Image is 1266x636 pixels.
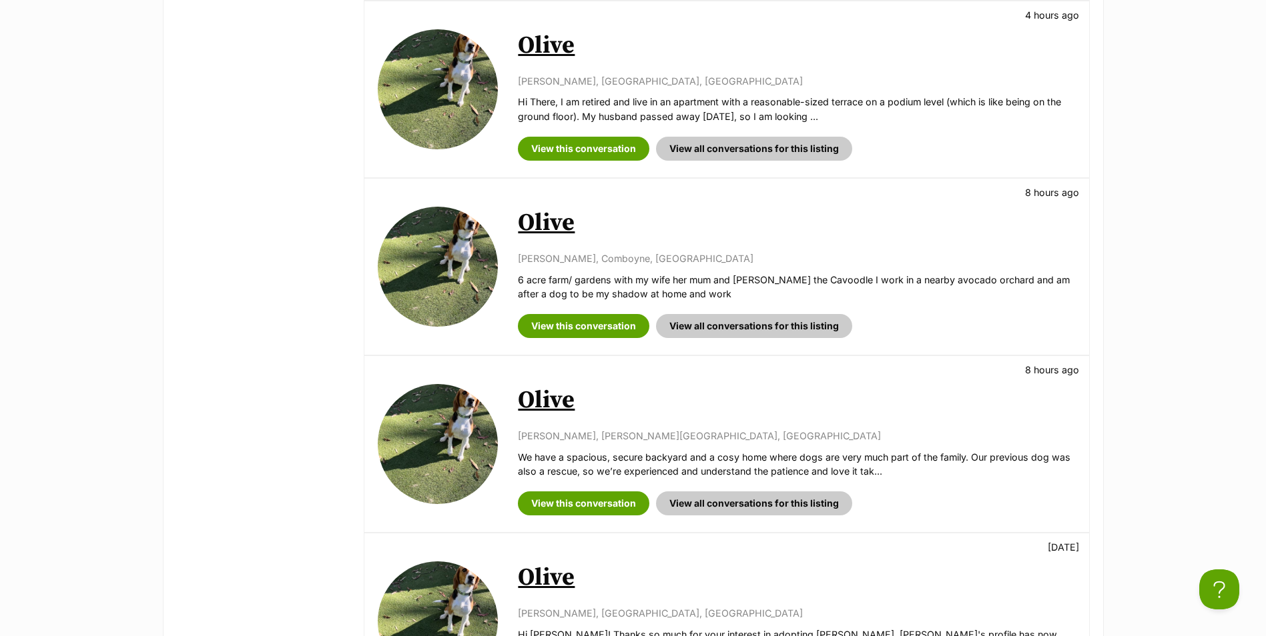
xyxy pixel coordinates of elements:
[1025,8,1079,22] p: 4 hours ago
[378,29,498,149] img: Olive
[518,429,1075,443] p: [PERSON_NAME], [PERSON_NAME][GEOGRAPHIC_DATA], [GEOGRAPHIC_DATA]
[518,95,1075,123] p: Hi There, I am retired and live in an apartment with a reasonable-sized terrace on a podium level...
[518,450,1075,479] p: We have a spacious, secure backyard and a cosy home where dogs are very much part of the family. ...
[518,208,575,238] a: Olive
[1025,185,1079,199] p: 8 hours ago
[518,606,1075,620] p: [PERSON_NAME], [GEOGRAPHIC_DATA], [GEOGRAPHIC_DATA]
[518,251,1075,265] p: [PERSON_NAME], Comboyne, [GEOGRAPHIC_DATA]
[1048,540,1079,554] p: [DATE]
[1199,569,1239,609] iframe: Help Scout Beacon - Open
[518,137,649,161] a: View this conversation
[518,273,1075,301] p: 6 acre farm/ gardens with my wife her mum and [PERSON_NAME] the Cavoodle I work in a nearby avoca...
[1025,363,1079,377] p: 8 hours ago
[518,314,649,338] a: View this conversation
[518,74,1075,88] p: [PERSON_NAME], [GEOGRAPHIC_DATA], [GEOGRAPHIC_DATA]
[518,491,649,515] a: View this conversation
[656,314,852,338] a: View all conversations for this listing
[656,137,852,161] a: View all conversations for this listing
[378,384,498,504] img: Olive
[518,31,575,61] a: Olive
[656,491,852,515] a: View all conversations for this listing
[518,385,575,415] a: Olive
[518,563,575,593] a: Olive
[378,207,498,327] img: Olive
